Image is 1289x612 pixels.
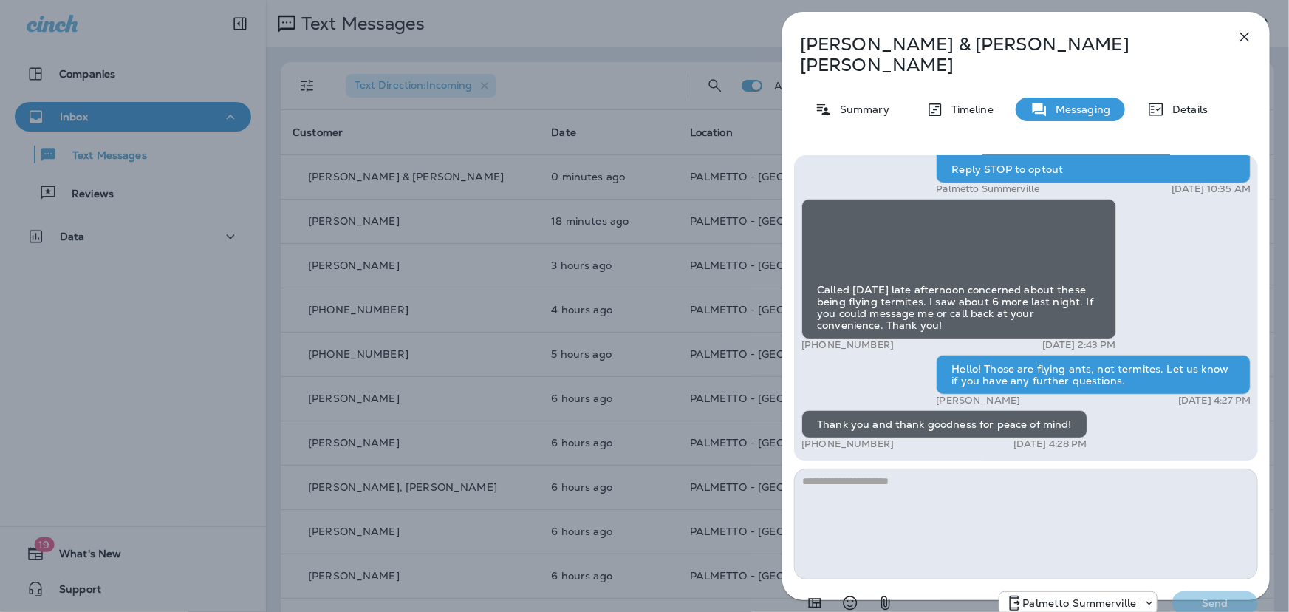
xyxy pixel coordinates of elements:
[800,34,1203,75] p: [PERSON_NAME] & [PERSON_NAME] [PERSON_NAME]
[817,244,829,256] img: twilio-download
[944,103,994,115] p: Timeline
[801,194,1116,339] div: Called [DATE] late afternoon concerned about these being flying termites. I saw about 6 more last...
[1023,597,1137,609] p: Palmetto Summerville
[1048,103,1110,115] p: Messaging
[936,355,1251,395] div: Hello! Those are flying ants, not termites. Let us know if you have any further questions.
[1172,179,1251,191] p: [DATE] 10:35 AM
[1013,438,1087,450] p: [DATE] 4:28 PM
[1165,103,1208,115] p: Details
[1178,395,1251,407] p: [DATE] 4:27 PM
[801,339,894,351] p: [PHONE_NUMBER]
[817,224,829,236] img: twilio-download
[832,103,889,115] p: Summary
[817,265,829,276] img: twilio-download
[999,594,1158,612] div: +1 (843) 594-2691
[801,410,1087,438] div: Thank you and thank goodness for peace of mind!
[817,203,829,215] img: twilio-download
[936,395,1020,407] p: [PERSON_NAME]
[1042,339,1116,351] p: [DATE] 2:43 PM
[936,179,1039,191] p: Palmetto Summerville
[801,438,894,450] p: [PHONE_NUMBER]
